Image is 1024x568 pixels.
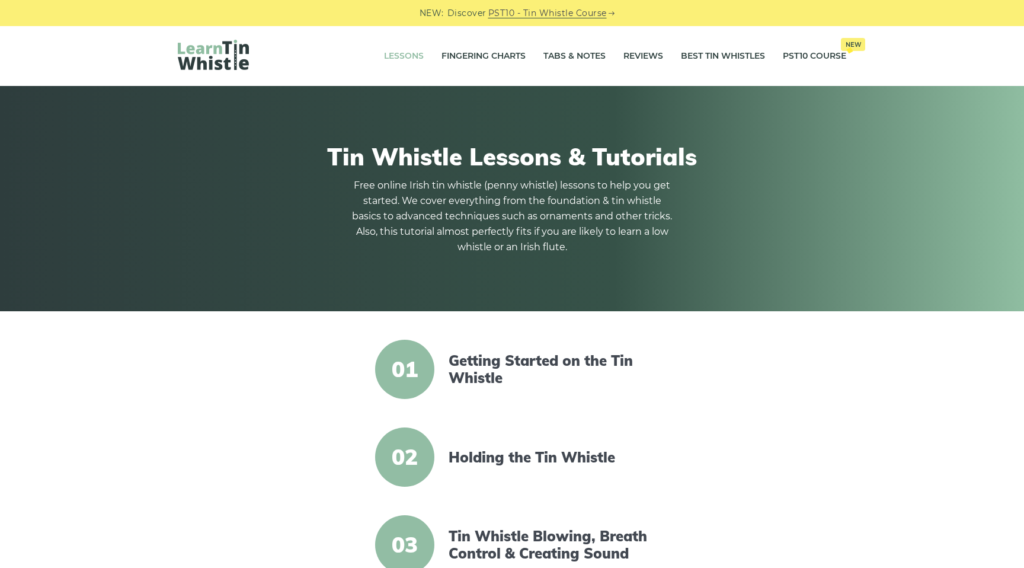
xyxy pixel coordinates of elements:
a: Tabs & Notes [543,42,606,71]
a: Lessons [384,42,424,71]
span: New [841,38,865,51]
p: Free online Irish tin whistle (penny whistle) lessons to help you get started. We cover everythin... [352,178,672,255]
a: Tin Whistle Blowing, Breath Control & Creating Sound [449,528,652,562]
a: PST10 CourseNew [783,42,846,71]
a: Fingering Charts [441,42,526,71]
a: Getting Started on the Tin Whistle [449,352,652,387]
img: LearnTinWhistle.com [178,40,249,70]
h1: Tin Whistle Lessons & Tutorials [178,142,846,171]
a: Reviews [623,42,663,71]
a: Best Tin Whistles [681,42,765,71]
span: 01 [375,340,434,399]
span: 02 [375,427,434,487]
a: Holding the Tin Whistle [449,449,652,466]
